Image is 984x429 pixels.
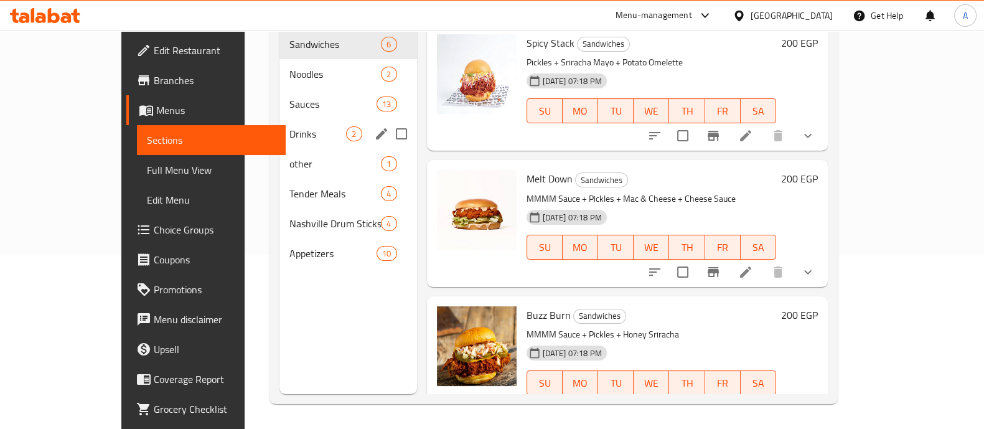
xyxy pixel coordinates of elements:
button: TU [598,98,634,123]
div: Tender Meals4 [279,179,416,209]
h6: 200 EGP [781,306,818,324]
span: other [289,156,381,171]
p: Pickles + Sriracha Mayo + Potato Omelette [527,55,777,70]
button: SA [741,98,776,123]
p: MMMM Sauce + Pickles + Honey Sriracha [527,327,777,342]
div: Sandwiches [573,309,626,324]
div: Appetizers10 [279,238,416,268]
button: delete [763,121,793,151]
span: Buzz Burn [527,306,571,324]
button: MO [563,235,598,260]
span: TU [603,102,629,120]
span: FR [710,374,736,392]
h6: 200 EGP [781,34,818,52]
span: Sandwiches [576,173,627,187]
button: show more [793,121,823,151]
span: TH [674,238,700,257]
button: Branch-specific-item [698,393,728,423]
button: WE [634,370,669,395]
span: WE [639,374,664,392]
span: Appetizers [289,246,377,261]
span: Nashville Drum Sticks [289,216,381,231]
div: items [377,246,396,261]
span: 2 [382,68,396,80]
a: Edit Restaurant [126,35,286,65]
div: [GEOGRAPHIC_DATA] [751,9,833,22]
button: WE [634,235,669,260]
span: Promotions [154,282,276,297]
span: Branches [154,73,276,88]
div: Sauces13 [279,89,416,119]
span: TH [674,374,700,392]
button: Branch-specific-item [698,257,728,287]
h6: 200 EGP [781,170,818,187]
span: FR [710,102,736,120]
a: Edit Menu [137,185,286,215]
span: 6 [382,39,396,50]
button: sort-choices [640,393,670,423]
a: Coverage Report [126,364,286,394]
button: delete [763,393,793,423]
span: TH [674,102,700,120]
span: Coverage Report [154,372,276,387]
span: MO [568,238,593,257]
span: 1 [382,158,396,170]
span: [DATE] 07:18 PM [538,212,607,224]
span: Tender Meals [289,186,381,201]
div: Noodles2 [279,59,416,89]
img: Spicy Stack [437,34,517,114]
span: WE [639,102,664,120]
span: Upsell [154,342,276,357]
button: SU [527,370,563,395]
span: MO [568,102,593,120]
button: Branch-specific-item [698,121,728,151]
span: 2 [347,128,361,140]
a: Full Menu View [137,155,286,185]
span: Menu disclaimer [154,312,276,327]
button: SU [527,98,563,123]
button: WE [634,98,669,123]
span: Sandwiches [578,37,629,51]
span: SA [746,102,771,120]
span: Spicy Stack [527,34,574,52]
div: items [346,126,362,141]
span: FR [710,238,736,257]
button: TU [598,370,634,395]
svg: Show Choices [800,265,815,280]
span: A [963,9,968,22]
a: Branches [126,65,286,95]
div: Sandwiches6 [279,29,416,59]
span: Sandwiches [289,37,381,52]
span: TU [603,374,629,392]
span: Choice Groups [154,222,276,237]
span: Sections [147,133,276,148]
span: MO [568,374,593,392]
span: SU [532,102,558,120]
div: items [381,186,396,201]
button: FR [705,98,741,123]
span: 13 [377,98,396,110]
a: Edit menu item [738,265,753,280]
span: Select to update [670,259,696,285]
span: Edit Restaurant [154,43,276,58]
button: SU [527,235,563,260]
span: Select to update [670,123,696,149]
span: 10 [377,248,396,260]
button: MO [563,98,598,123]
span: Drinks [289,126,346,141]
span: 4 [382,188,396,200]
button: edit [372,125,391,143]
button: sort-choices [640,257,670,287]
a: Upsell [126,334,286,364]
button: sort-choices [640,121,670,151]
div: Drinks2edit [279,119,416,149]
img: Melt Down [437,170,517,250]
div: other1 [279,149,416,179]
span: Noodles [289,67,381,82]
div: items [381,216,396,231]
span: Edit Menu [147,192,276,207]
span: Menus [156,103,276,118]
span: Sauces [289,97,377,111]
span: SU [532,238,558,257]
img: Buzz Burn [437,306,517,386]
